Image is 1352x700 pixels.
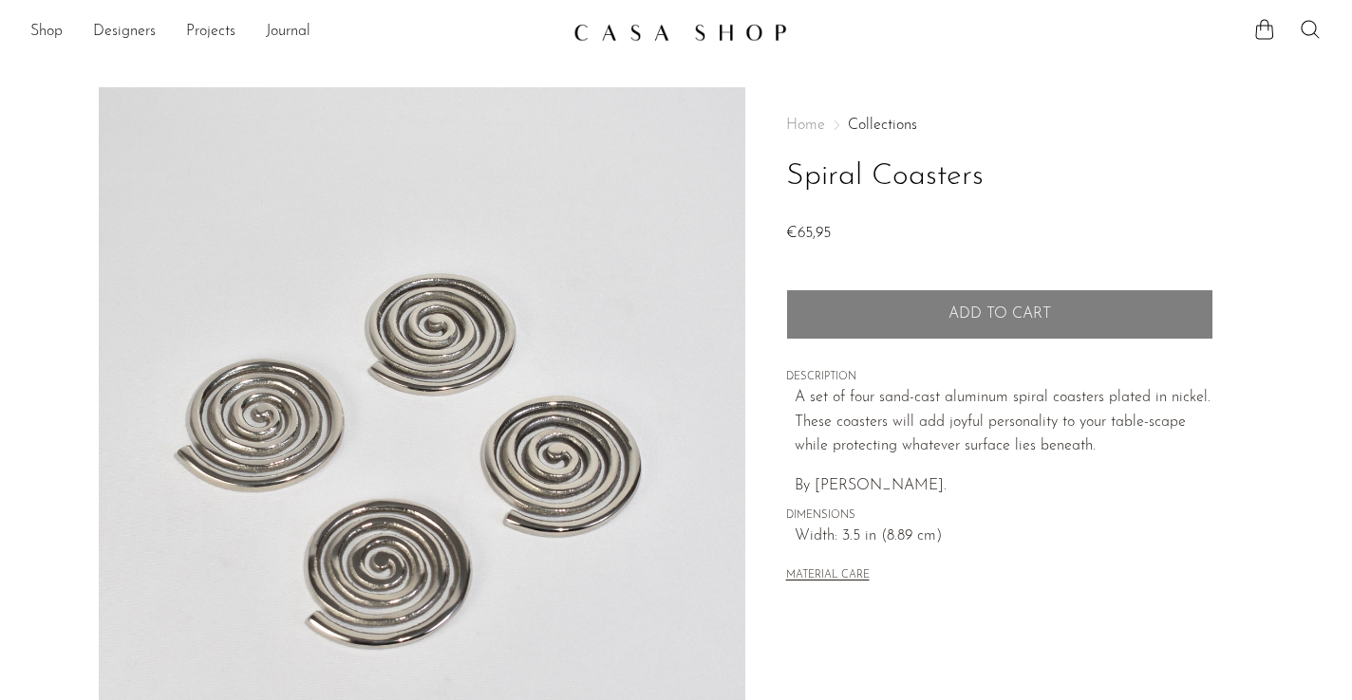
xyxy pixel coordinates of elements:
button: MATERIAL CARE [786,569,870,583]
a: Journal [266,20,310,45]
button: Add to cart [786,289,1213,339]
a: Collections [848,118,917,133]
span: DIMENSIONS [786,507,1213,525]
span: Width: 3.5 in (8.89 cm) [795,525,1213,549]
span: €65,95 [786,226,831,241]
span: A set of four sand-cast aluminum spiral coasters plated in nickel. These coasters will add joyful... [795,390,1211,453]
nav: Breadcrumbs [786,118,1213,133]
ul: NEW HEADER MENU [30,16,558,48]
span: Add to cart [948,305,1051,323]
a: Designers [93,20,156,45]
h1: Spiral Coasters [786,153,1213,201]
span: By [PERSON_NAME]. [795,478,947,493]
a: Projects [186,20,235,45]
nav: Desktop navigation [30,16,558,48]
a: Shop [30,20,63,45]
span: DESCRIPTION [786,369,1213,386]
span: Home [786,118,825,133]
